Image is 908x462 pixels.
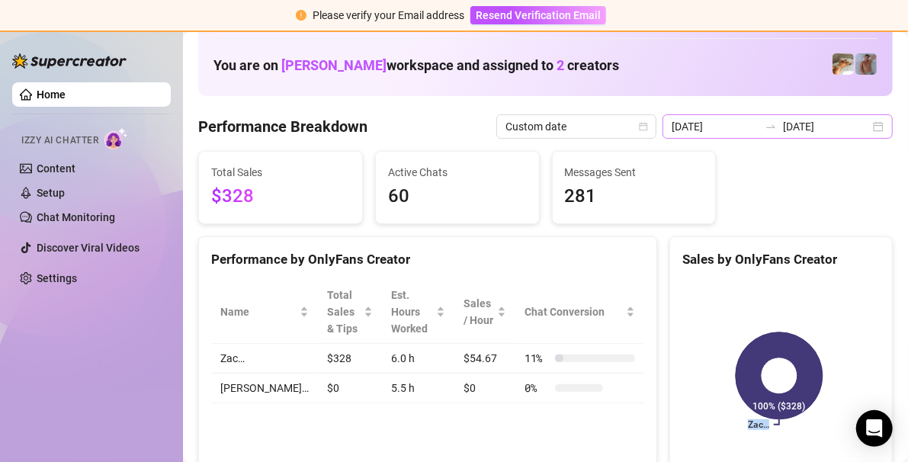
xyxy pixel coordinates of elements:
td: $0 [318,374,382,403]
span: exclamation-circle [296,10,306,21]
span: to [765,120,777,133]
span: [PERSON_NAME] [281,57,387,73]
img: AI Chatter [104,127,128,149]
a: Settings [37,272,77,284]
h1: You are on workspace and assigned to creators [213,57,619,74]
a: Home [37,88,66,101]
a: Chat Monitoring [37,211,115,223]
span: Messages Sent [565,164,704,181]
span: Resend Verification Email [476,9,601,21]
th: Name [211,281,318,344]
span: 0 % [525,380,549,396]
div: Performance by OnlyFans Creator [211,249,644,270]
th: Sales / Hour [454,281,515,344]
span: 11 % [525,350,549,367]
span: Active Chats [388,164,527,181]
input: End date [783,118,870,135]
span: swap-right [765,120,777,133]
a: Content [37,162,75,175]
span: Total Sales & Tips [327,287,361,337]
text: Zac… [748,419,769,430]
td: $328 [318,344,382,374]
td: $0 [454,374,515,403]
span: calendar [639,122,648,131]
div: Please verify your Email address [313,7,464,24]
img: Zac [833,53,854,75]
td: [PERSON_NAME]… [211,374,318,403]
a: Setup [37,187,65,199]
td: 5.5 h [382,374,454,403]
span: 60 [388,182,527,211]
span: Total Sales [211,164,350,181]
h4: Performance Breakdown [198,116,367,137]
div: Open Intercom Messenger [856,410,893,447]
span: Custom date [505,115,647,138]
span: Sales / Hour [464,295,494,329]
span: 2 [557,57,564,73]
td: $54.67 [454,344,515,374]
span: Name [220,303,297,320]
span: Chat Conversion [525,303,623,320]
div: Sales by OnlyFans Creator [682,249,880,270]
span: $328 [211,182,350,211]
button: Resend Verification Email [470,6,606,24]
div: Est. Hours Worked [391,287,433,337]
th: Chat Conversion [515,281,644,344]
img: Joey [855,53,877,75]
td: Zac… [211,344,318,374]
a: Discover Viral Videos [37,242,140,254]
input: Start date [672,118,759,135]
td: 6.0 h [382,344,454,374]
span: Izzy AI Chatter [21,133,98,148]
img: logo-BBDzfeDw.svg [12,53,127,69]
span: 281 [565,182,704,211]
th: Total Sales & Tips [318,281,382,344]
